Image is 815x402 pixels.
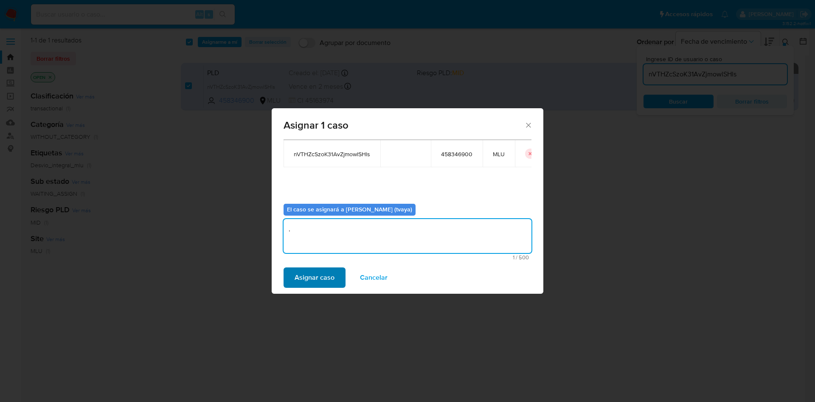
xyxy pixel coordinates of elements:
[441,150,472,158] span: 458346900
[360,268,388,287] span: Cancelar
[272,108,543,294] div: assign-modal
[525,149,535,159] button: icon-button
[284,267,346,288] button: Asignar caso
[284,219,531,253] textarea: .
[524,121,532,129] button: Cerrar ventana
[493,150,505,158] span: MLU
[284,120,524,130] span: Asignar 1 caso
[294,150,370,158] span: nVTHZcSzoK31AvZjmowlSHls
[286,255,529,260] span: Máximo 500 caracteres
[295,268,334,287] span: Asignar caso
[349,267,399,288] button: Cancelar
[287,205,412,214] b: El caso se asignará a [PERSON_NAME] (tvaya)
